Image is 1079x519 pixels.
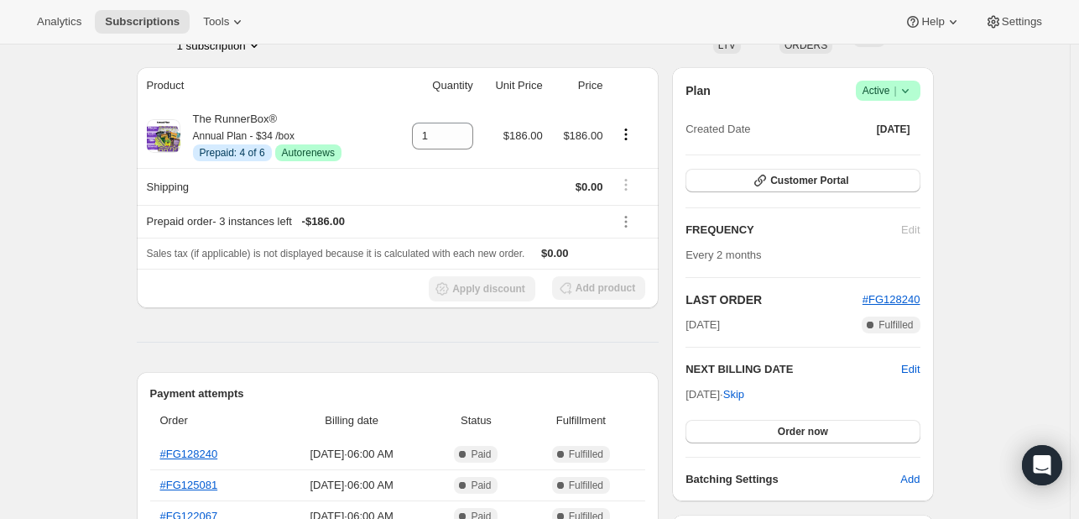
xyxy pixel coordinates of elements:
[200,146,265,160] span: Prepaid: 4 of 6
[1022,445,1062,485] div: Open Intercom Messenger
[685,222,901,239] h2: FREQUENCY
[685,420,920,443] button: Order now
[177,37,263,54] button: Product actions
[890,466,930,493] button: Add
[282,146,335,160] span: Autorenews
[1002,15,1042,29] span: Settings
[147,248,525,259] span: Sales tax (if applicable) is not displayed because it is calculated with each new order.
[713,381,754,408] button: Skip
[718,39,736,51] span: LTV
[193,10,256,34] button: Tools
[612,125,639,144] button: Product actions
[612,176,639,194] button: Shipping actions
[685,249,761,261] span: Every 2 months
[278,446,425,463] span: [DATE] · 06:00 AM
[471,479,491,492] span: Paid
[302,213,345,230] span: - $186.00
[569,479,603,492] span: Fulfilled
[147,213,603,230] div: Prepaid order - 3 instances left
[723,386,744,403] span: Skip
[685,471,900,488] h6: Batching Settings
[863,82,914,99] span: Active
[784,39,827,51] span: ORDERS
[563,129,602,142] span: $186.00
[203,15,229,29] span: Tools
[685,291,863,308] h2: LAST ORDER
[478,67,548,104] th: Unit Price
[576,181,603,193] span: $0.00
[392,67,478,104] th: Quantity
[569,448,603,461] span: Fulfilled
[541,247,569,259] span: $0.00
[471,448,491,461] span: Paid
[685,361,901,378] h2: NEXT BILLING DATE
[900,471,920,488] span: Add
[193,130,295,142] small: Annual Plan - $34 /box
[921,15,944,29] span: Help
[527,412,636,429] span: Fulfillment
[685,388,744,401] span: [DATE] ·
[778,425,828,438] span: Order now
[901,361,920,378] button: Edit
[278,412,425,429] span: Billing date
[770,174,848,187] span: Customer Portal
[894,84,896,97] span: |
[147,119,180,153] img: product img
[37,15,81,29] span: Analytics
[105,15,180,29] span: Subscriptions
[278,477,425,494] span: [DATE] · 06:00 AM
[160,479,218,491] a: #FG125081
[27,10,91,34] button: Analytics
[867,118,920,141] button: [DATE]
[180,111,341,161] div: The RunnerBox®
[95,10,190,34] button: Subscriptions
[150,402,273,439] th: Order
[975,10,1052,34] button: Settings
[863,291,920,308] button: #FG128240
[877,123,910,136] span: [DATE]
[894,10,971,34] button: Help
[137,168,392,205] th: Shipping
[435,412,516,429] span: Status
[685,317,720,333] span: [DATE]
[160,448,218,460] a: #FG128240
[685,121,750,138] span: Created Date
[150,385,646,402] h2: Payment attempts
[878,318,913,332] span: Fulfilled
[548,67,608,104] th: Price
[503,129,543,142] span: $186.00
[137,67,392,104] th: Product
[863,293,920,306] a: #FG128240
[685,169,920,192] button: Customer Portal
[685,82,711,99] h2: Plan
